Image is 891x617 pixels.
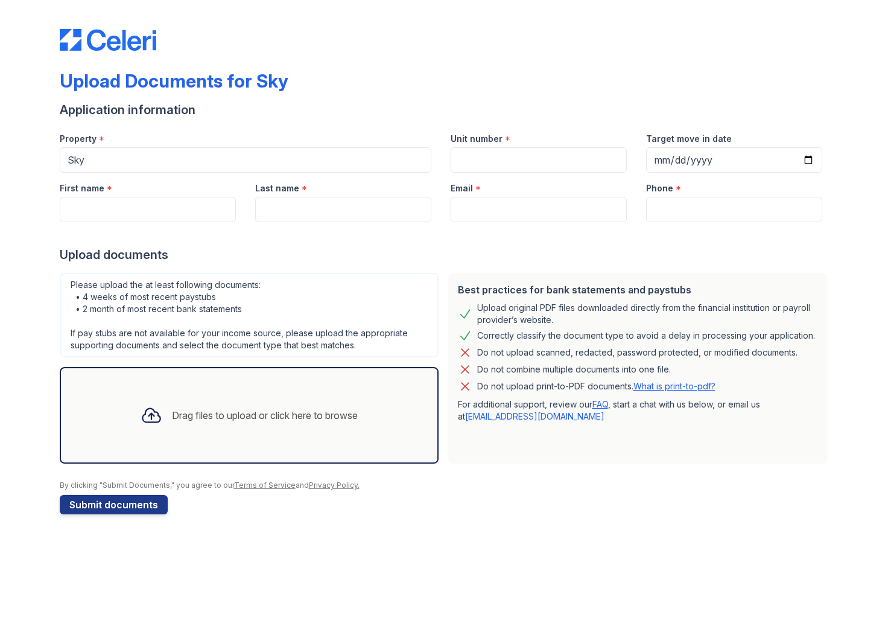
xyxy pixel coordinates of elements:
[60,495,168,514] button: Submit documents
[477,362,671,377] div: Do not combine multiple documents into one file.
[60,273,439,357] div: Please upload the at least following documents: • 4 weeks of most recent paystubs • 2 month of mo...
[477,345,797,360] div: Do not upload scanned, redacted, password protected, or modified documents.
[255,182,299,194] label: Last name
[451,133,503,145] label: Unit number
[633,381,715,391] a: What is print-to-pdf?
[172,408,358,423] div: Drag files to upload or click here to browse
[458,398,817,423] p: For additional support, review our , start a chat with us below, or email us at
[451,182,473,194] label: Email
[592,399,608,409] a: FAQ
[60,246,832,263] div: Upload documents
[477,328,815,343] div: Correctly classify the document type to avoid a delay in processing your application.
[646,133,732,145] label: Target move in date
[234,481,296,490] a: Terms of Service
[458,283,817,297] div: Best practices for bank statements and paystubs
[309,481,360,490] a: Privacy Policy.
[60,481,832,490] div: By clicking "Submit Documents," you agree to our and
[646,182,673,194] label: Phone
[60,182,104,194] label: First name
[477,302,817,326] div: Upload original PDF files downloaded directly from the financial institution or payroll provider’...
[60,29,156,51] img: CE_Logo_Blue-a8612792a0a2168367f1c8372b55b34899dd931a85d93a1a3d3e32e68fde9ad4.png
[477,380,715,392] p: Do not upload print-to-PDF documents.
[60,70,288,92] div: Upload Documents for Sky
[60,133,97,145] label: Property
[60,101,832,118] div: Application information
[465,411,604,421] a: [EMAIL_ADDRESS][DOMAIN_NAME]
